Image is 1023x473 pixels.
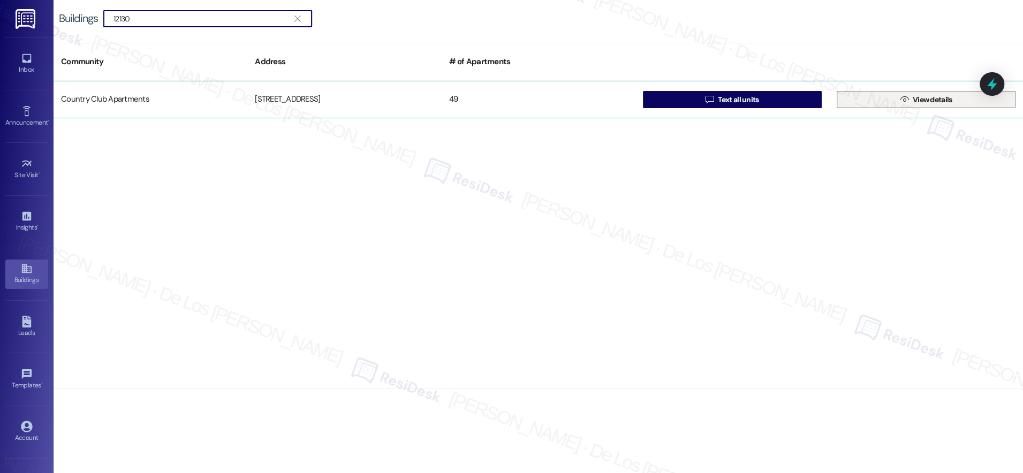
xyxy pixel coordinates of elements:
div: [STREET_ADDRESS] [247,89,441,110]
a: Templates • [5,365,48,394]
a: Insights • [5,207,48,236]
button: Clear text [289,11,306,27]
a: Site Visit • [5,155,48,184]
a: Leads [5,312,48,341]
span: • [39,170,40,177]
img: ResiDesk Logo [16,9,37,29]
span: • [48,117,49,125]
i:  [294,14,300,23]
a: Inbox [5,49,48,78]
div: Community [54,49,247,75]
button: View details [837,91,1016,108]
div: 49 [441,89,635,110]
span: • [41,380,43,387]
span: View details [913,94,952,105]
button: Text all units [643,91,822,108]
input: Search by building address [113,11,289,26]
div: Address [247,49,441,75]
span: Text all units [718,94,759,105]
a: Account [5,417,48,446]
a: Buildings [5,260,48,288]
i:  [900,95,908,104]
div: Country Club Apartments [54,89,247,110]
i:  [706,95,714,104]
div: Buildings [59,13,98,24]
div: # of Apartments [441,49,635,75]
span: • [37,222,39,230]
